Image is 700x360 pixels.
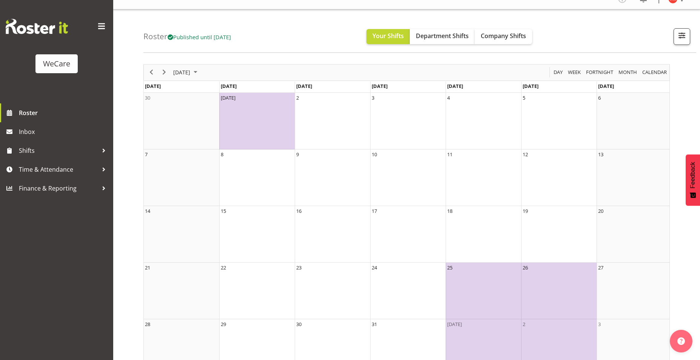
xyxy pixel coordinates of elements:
div: next period [158,65,171,80]
td: Monday, December 15, 2025 [219,206,295,263]
span: Finance & Reporting [19,183,98,194]
div: previous period [145,65,158,80]
span: [DATE] [523,83,538,89]
span: Month [618,68,638,77]
td: Sunday, December 21, 2025 [144,263,219,319]
div: 18 [447,207,452,215]
div: 22 [221,264,226,271]
span: Fortnight [585,68,614,77]
div: 26 [523,264,528,271]
td: Tuesday, December 2, 2025 [295,93,370,149]
span: [DATE] [447,83,463,89]
span: Time & Attendance [19,164,98,175]
button: Timeline Month [617,68,638,77]
td: Friday, December 26, 2025 [521,263,597,319]
button: Next [159,68,169,77]
div: 14 [145,207,150,215]
span: [DATE] [598,83,614,89]
td: Wednesday, December 10, 2025 [370,149,446,206]
td: Saturday, December 6, 2025 [597,93,672,149]
button: Timeline Week [567,68,582,77]
td: Wednesday, December 24, 2025 [370,263,446,319]
div: 3 [598,320,601,328]
div: 30 [145,94,150,102]
td: Wednesday, December 3, 2025 [370,93,446,149]
td: Tuesday, December 23, 2025 [295,263,370,319]
span: [DATE] [221,83,237,89]
td: Monday, December 22, 2025 [219,263,295,319]
div: WeCare [43,58,70,69]
span: [DATE] [296,83,312,89]
div: 30 [296,320,302,328]
td: Saturday, December 20, 2025 [597,206,672,263]
div: 25 [447,264,452,271]
div: 15 [221,207,226,215]
td: Friday, December 5, 2025 [521,93,597,149]
span: Company Shifts [481,32,526,40]
span: Your Shifts [372,32,404,40]
span: calendar [642,68,668,77]
div: 9 [296,151,299,158]
div: 29 [221,320,226,328]
div: 4 [447,94,450,102]
button: Filter Shifts [674,28,690,45]
button: Department Shifts [410,29,475,44]
span: Feedback [689,162,696,188]
div: 10 [372,151,377,158]
td: Friday, December 12, 2025 [521,149,597,206]
span: Roster [19,107,109,118]
span: Inbox [19,126,109,137]
span: Shifts [19,145,98,156]
button: December 2025 [172,68,201,77]
td: Sunday, December 7, 2025 [144,149,219,206]
td: Thursday, December 11, 2025 [446,149,521,206]
button: Timeline Day [552,68,564,77]
div: [DATE] [447,320,462,328]
div: 19 [523,207,528,215]
img: Rosterit website logo [6,19,68,34]
div: 24 [372,264,377,271]
button: Company Shifts [475,29,532,44]
div: 17 [372,207,377,215]
div: December 2025 [171,65,202,80]
div: 7 [145,151,148,158]
td: Wednesday, December 17, 2025 [370,206,446,263]
td: Monday, December 1, 2025 [219,93,295,149]
div: 12 [523,151,528,158]
td: Friday, December 19, 2025 [521,206,597,263]
td: Monday, December 8, 2025 [219,149,295,206]
span: [DATE] [172,68,191,77]
div: 11 [447,151,452,158]
td: Thursday, December 4, 2025 [446,93,521,149]
img: help-xxl-2.png [677,337,685,345]
div: 5 [523,94,525,102]
div: 3 [372,94,374,102]
button: Previous [146,68,157,77]
button: Fortnight [585,68,615,77]
span: Week [567,68,582,77]
div: 2 [523,320,525,328]
td: Sunday, November 30, 2025 [144,93,219,149]
td: Thursday, December 18, 2025 [446,206,521,263]
div: 20 [598,207,603,215]
div: 31 [372,320,377,328]
td: Tuesday, December 16, 2025 [295,206,370,263]
button: Month [641,68,668,77]
td: Tuesday, December 9, 2025 [295,149,370,206]
span: [DATE] [372,83,388,89]
div: 13 [598,151,603,158]
h4: Roster [143,32,231,41]
div: 8 [221,151,223,158]
div: 27 [598,264,603,271]
td: Sunday, December 14, 2025 [144,206,219,263]
td: Saturday, December 13, 2025 [597,149,672,206]
span: Day [553,68,563,77]
span: Department Shifts [416,32,469,40]
button: Your Shifts [366,29,410,44]
td: Saturday, December 27, 2025 [597,263,672,319]
div: 23 [296,264,302,271]
div: 2 [296,94,299,102]
button: Feedback - Show survey [686,154,700,206]
div: 6 [598,94,601,102]
div: 16 [296,207,302,215]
